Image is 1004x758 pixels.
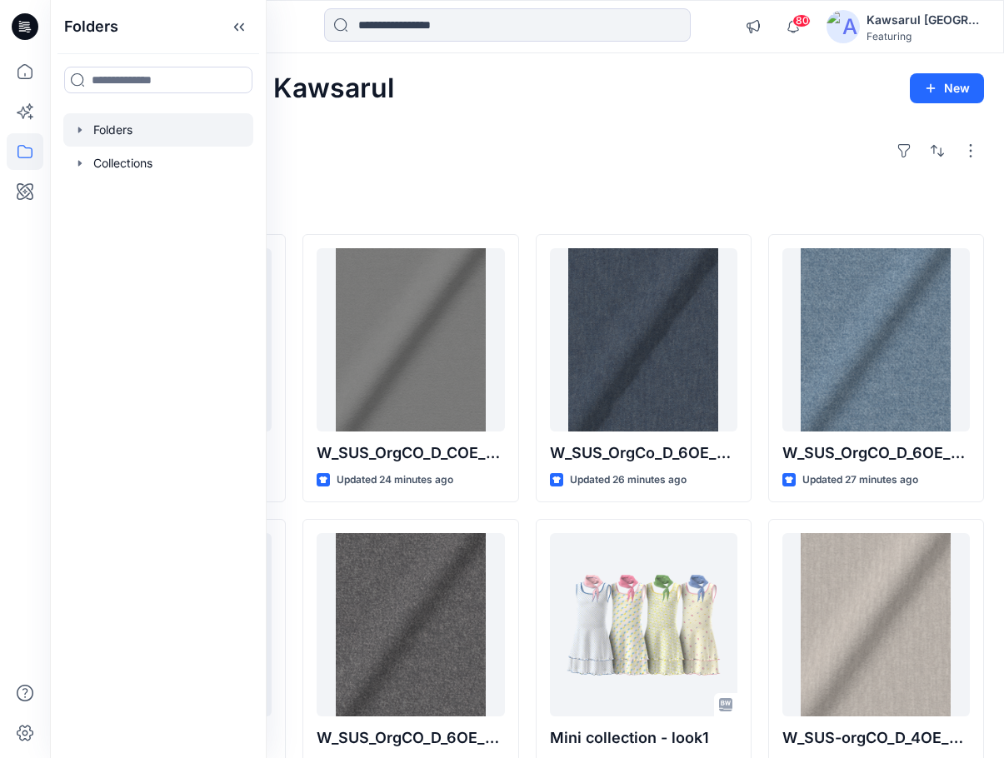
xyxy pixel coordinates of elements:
[317,533,504,716] a: W_SUS_OrgCO_D_6OE_blk_black stone
[570,471,687,489] p: Updated 26 minutes ago
[782,441,970,465] p: W_SUS_OrgCO_D_6OE_blue_blue bleach
[337,471,453,489] p: Updated 24 minutes ago
[782,726,970,750] p: W_SUS-orgCO_D_4OE_blk_light grey denim
[70,197,984,217] h4: Styles
[910,73,984,103] button: New
[550,533,737,716] a: Mini collection - look1
[317,248,504,431] a: W_SUS_OrgCO_D_COE_RFD_GD_Col_light color
[550,726,737,750] p: Mini collection - look1
[317,726,504,750] p: W_SUS_OrgCO_D_6OE_blk_black stone
[867,30,983,42] div: Featuring
[867,10,983,30] div: Kawsarul [GEOGRAPHIC_DATA]
[550,441,737,465] p: W_SUS_OrgCo_D_6OE_blue_blue stone
[782,533,970,716] a: W_SUS-orgCO_D_4OE_blk_light grey denim
[802,471,918,489] p: Updated 27 minutes ago
[550,248,737,431] a: W_SUS_OrgCo_D_6OE_blue_blue stone
[782,248,970,431] a: W_SUS_OrgCO_D_6OE_blue_blue bleach
[827,10,860,43] img: avatar
[792,14,811,27] span: 80
[317,441,504,465] p: W_SUS_OrgCO_D_COE_RFD_GD_Col_light color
